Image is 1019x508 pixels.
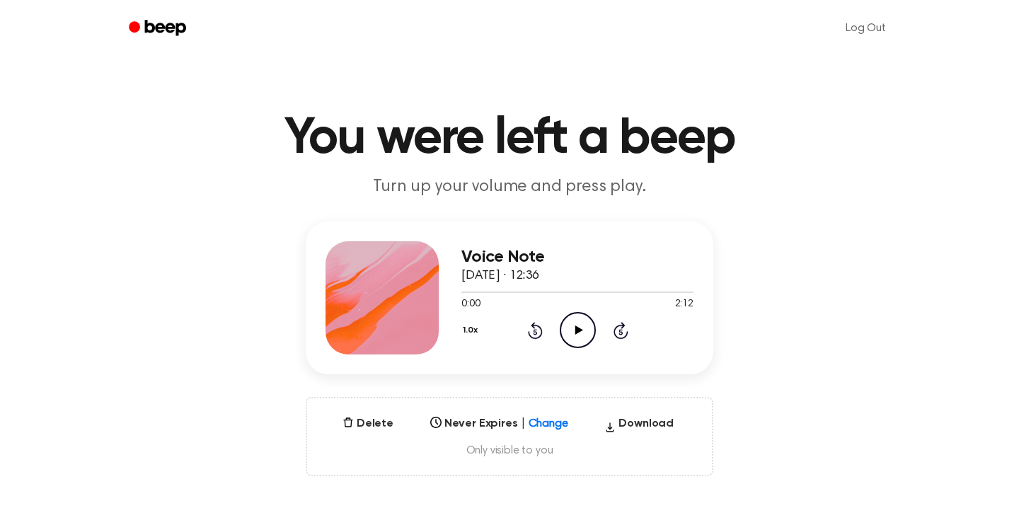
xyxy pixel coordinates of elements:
[147,113,872,164] h1: You were left a beep
[599,415,679,438] button: Download
[461,318,483,342] button: 1.0x
[675,297,693,312] span: 2:12
[337,415,399,432] button: Delete
[119,15,199,42] a: Beep
[461,248,693,267] h3: Voice Note
[461,270,539,282] span: [DATE] · 12:36
[831,11,900,45] a: Log Out
[324,444,695,458] span: Only visible to you
[461,297,480,312] span: 0:00
[238,175,781,199] p: Turn up your volume and press play.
